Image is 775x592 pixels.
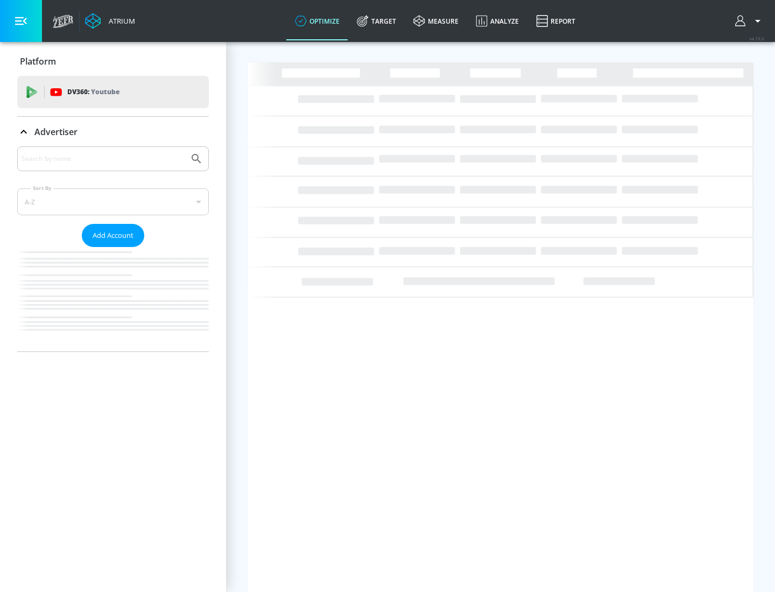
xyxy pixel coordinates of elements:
a: Analyze [467,2,527,40]
div: Advertiser [17,146,209,351]
button: Add Account [82,224,144,247]
a: Atrium [85,13,135,29]
div: Advertiser [17,117,209,147]
span: Add Account [93,229,133,242]
div: Platform [17,46,209,76]
input: Search by name [22,152,185,166]
p: Advertiser [34,126,77,138]
p: Platform [20,55,56,67]
a: Report [527,2,584,40]
div: Atrium [104,16,135,26]
label: Sort By [31,185,54,192]
nav: list of Advertiser [17,247,209,351]
span: v 4.19.0 [749,36,764,41]
div: A-Z [17,188,209,215]
div: DV360: Youtube [17,76,209,108]
a: optimize [286,2,348,40]
a: Target [348,2,405,40]
a: measure [405,2,467,40]
p: DV360: [67,86,119,98]
p: Youtube [91,86,119,97]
